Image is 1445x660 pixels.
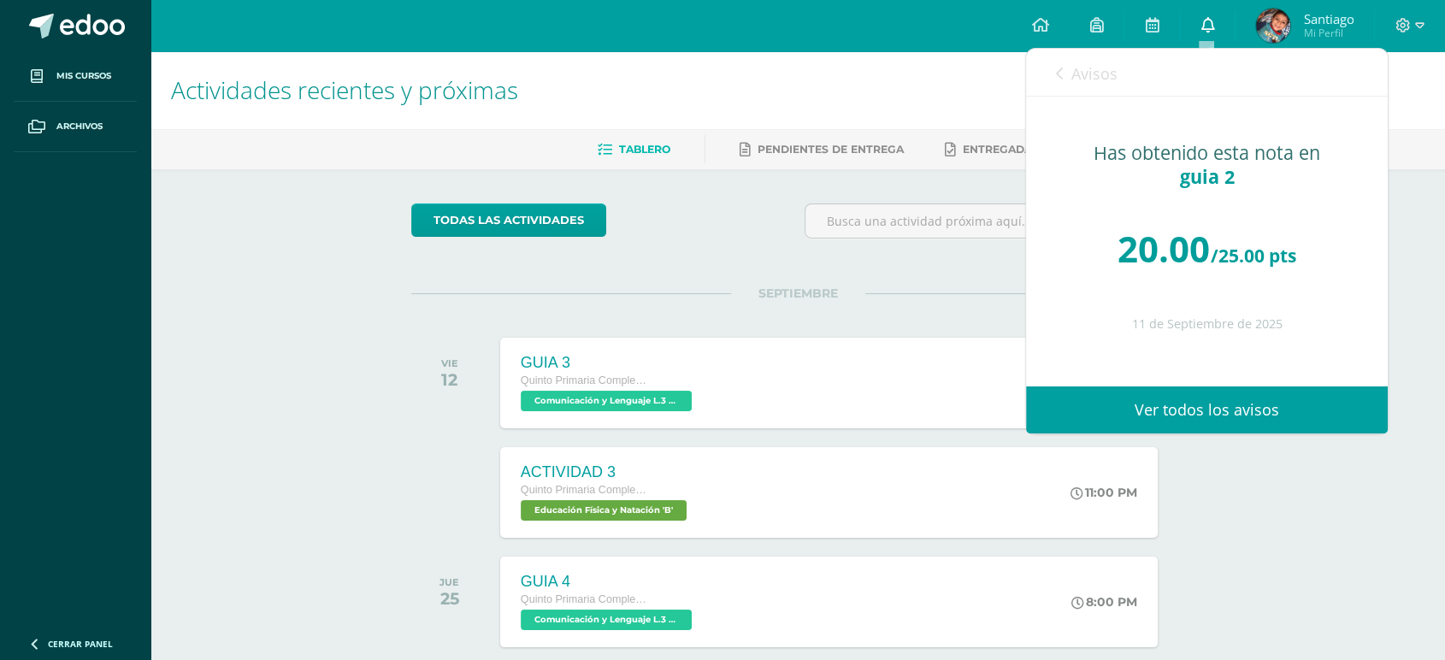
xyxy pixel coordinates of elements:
[14,51,137,102] a: Mis cursos
[1118,224,1210,273] span: 20.00
[56,120,103,133] span: Archivos
[1071,594,1137,610] div: 8:00 PM
[1070,485,1137,500] div: 11:00 PM
[1211,244,1296,268] span: /25.00 pts
[521,463,691,481] div: ACTIVIDAD 3
[619,143,670,156] span: Tablero
[1303,10,1354,27] span: Santiago
[758,143,904,156] span: Pendientes de entrega
[598,136,670,163] a: Tablero
[521,374,649,386] span: Quinto Primaria Complementaria
[521,484,649,496] span: Quinto Primaria Complementaria
[1071,63,1118,84] span: Avisos
[521,391,692,411] span: Comunicación y Lenguaje L.3 (Inglés y Laboratorio) 'B'
[963,143,1039,156] span: Entregadas
[731,286,865,301] span: SEPTIEMBRE
[521,610,692,630] span: Comunicación y Lenguaje L.3 (Inglés y Laboratorio) 'B'
[1179,164,1234,189] span: guia 2
[56,69,111,83] span: Mis cursos
[1256,9,1290,43] img: 40191cfb26c6fbb94b99bd2d74edffe4.png
[521,500,687,521] span: Educación Física y Natación 'B'
[48,638,113,650] span: Cerrar panel
[1026,386,1388,433] a: Ver todos los avisos
[441,357,458,369] div: VIE
[521,593,649,605] span: Quinto Primaria Complementaria
[945,136,1039,163] a: Entregadas
[441,369,458,390] div: 12
[1303,26,1354,40] span: Mi Perfil
[171,74,518,106] span: Actividades recientes y próximas
[1060,317,1354,332] div: 11 de Septiembre de 2025
[411,203,606,237] a: todas las Actividades
[14,102,137,152] a: Archivos
[805,204,1184,238] input: Busca una actividad próxima aquí...
[740,136,904,163] a: Pendientes de entrega
[521,573,696,591] div: GUIA 4
[1060,141,1354,189] div: Has obtenido esta nota en
[439,588,459,609] div: 25
[521,354,696,372] div: GUIA 3
[439,576,459,588] div: JUE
